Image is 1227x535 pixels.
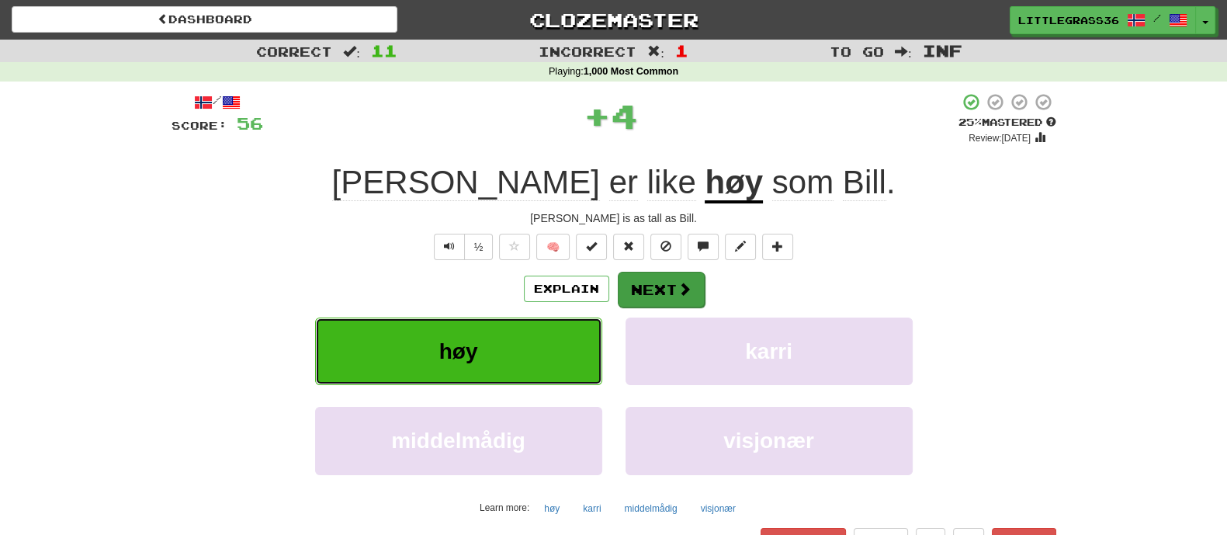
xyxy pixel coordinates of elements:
button: karri [574,497,609,520]
span: : [647,45,664,58]
span: som [772,164,834,201]
span: [PERSON_NAME] [332,164,600,201]
button: visjonær [692,497,744,520]
button: Discuss sentence (alt+u) [688,234,719,260]
a: Clozemaster [421,6,806,33]
button: Set this sentence to 100% Mastered (alt+m) [576,234,607,260]
a: Dashboard [12,6,397,33]
span: middelmådig [391,429,525,453]
span: / [1153,12,1161,23]
span: : [895,45,912,58]
span: 4 [611,96,638,135]
strong: 1,000 Most Common [584,66,678,77]
span: To go [830,43,884,59]
div: / [172,92,263,112]
span: Incorrect [539,43,636,59]
button: høy [536,497,568,520]
button: Favorite sentence (alt+f) [499,234,530,260]
button: Edit sentence (alt+d) [725,234,756,260]
small: Review: [DATE] [969,133,1031,144]
button: Next [618,272,705,307]
button: visjonær [626,407,913,474]
div: [PERSON_NAME] is as tall as Bill. [172,210,1056,226]
div: Mastered [958,116,1056,130]
button: Explain [524,276,609,302]
button: Reset to 0% Mastered (alt+r) [613,234,644,260]
button: høy [315,318,602,385]
span: 1 [675,41,688,60]
button: Add to collection (alt+a) [762,234,793,260]
span: Inf [923,41,962,60]
button: middelmådig [315,407,602,474]
div: Text-to-speech controls [431,234,494,260]
span: : [343,45,360,58]
span: 11 [371,41,397,60]
a: LittleGrass36 / [1010,6,1196,34]
span: LittleGrass36 [1018,13,1119,27]
span: Bill [843,164,886,201]
button: karri [626,318,913,385]
span: 56 [237,113,263,133]
button: Play sentence audio (ctl+space) [434,234,465,260]
span: visjonær [723,429,814,453]
button: middelmådig [616,497,686,520]
u: høy [705,164,763,203]
span: er [609,164,638,201]
span: Score: [172,119,227,132]
button: Ignore sentence (alt+i) [650,234,681,260]
span: 25 % [958,116,982,128]
small: Learn more: [480,502,529,513]
button: 🧠 [536,234,570,260]
span: like [647,164,696,201]
span: høy [439,339,478,363]
span: . [763,164,895,201]
span: karri [745,339,792,363]
button: ½ [464,234,494,260]
span: + [584,92,611,139]
span: Correct [256,43,332,59]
